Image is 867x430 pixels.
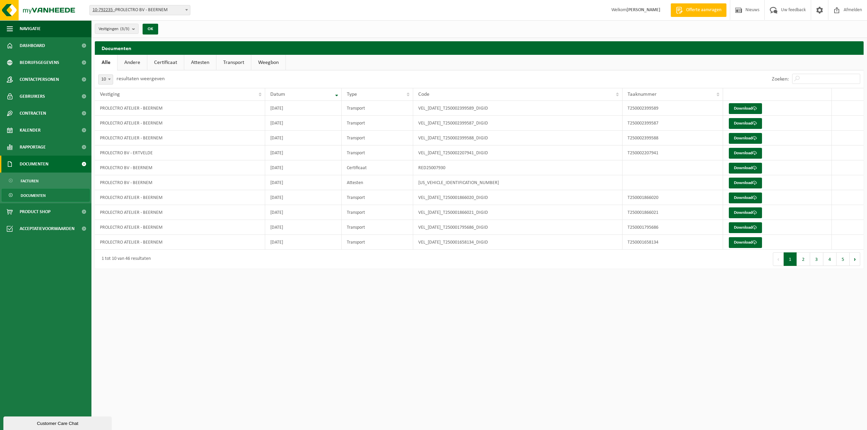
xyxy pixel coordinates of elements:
[265,160,342,175] td: [DATE]
[772,76,789,82] label: Zoeken:
[95,235,265,250] td: PROLECTRO ATELIER - BEERNEM
[342,175,413,190] td: Attesten
[729,163,762,174] a: Download
[413,145,623,160] td: VEL_[DATE]_T250002207941_DIGID
[671,3,726,17] a: Offerte aanvragen
[729,133,762,144] a: Download
[99,24,129,34] span: Vestigingen
[823,252,837,266] button: 4
[265,101,342,116] td: [DATE]
[729,148,762,159] a: Download
[20,220,75,237] span: Acceptatievoorwaarden
[20,20,41,37] span: Navigatie
[622,116,723,131] td: T250002399587
[95,175,265,190] td: PROLECTRO BV - BEERNEM
[342,235,413,250] td: Transport
[342,145,413,160] td: Transport
[784,252,797,266] button: 1
[3,415,113,430] iframe: chat widget
[342,190,413,205] td: Transport
[342,220,413,235] td: Transport
[265,145,342,160] td: [DATE]
[20,105,46,122] span: Contracten
[413,160,623,175] td: RED25007930
[729,118,762,129] a: Download
[418,92,429,97] span: Code
[729,207,762,218] a: Download
[729,178,762,188] a: Download
[95,24,139,34] button: Vestigingen(3/3)
[265,131,342,145] td: [DATE]
[628,92,657,97] span: Taaknummer
[729,237,762,248] a: Download
[837,252,850,266] button: 5
[216,55,251,70] a: Transport
[729,103,762,114] a: Download
[118,55,147,70] a: Andere
[413,116,623,131] td: VEL_[DATE]_T250002399587_DIGID
[95,205,265,220] td: PROLECTRO ATELIER - BEERNEM
[95,116,265,131] td: PROLECTRO ATELIER - BEERNEM
[342,160,413,175] td: Certificaat
[98,74,113,85] span: 10
[729,222,762,233] a: Download
[20,88,45,105] span: Gebruikers
[95,101,265,116] td: PROLECTRO ATELIER - BEERNEM
[265,235,342,250] td: [DATE]
[342,116,413,131] td: Transport
[92,7,115,13] tcxspan: Call 10-792235 - via 3CX
[622,145,723,160] td: T250002207941
[20,139,46,156] span: Rapportage
[251,55,286,70] a: Weegbon
[90,5,190,15] span: 10-792235 - PROLECTRO BV - BEERNEM
[413,235,623,250] td: VEL_[DATE]_T250001658134_DIGID
[2,174,90,187] a: Facturen
[342,205,413,220] td: Transport
[265,220,342,235] td: [DATE]
[95,160,265,175] td: PROLECTRO BV - BEERNEM
[413,190,623,205] td: VEL_[DATE]_T250001866020_DIGID
[20,156,48,173] span: Documenten
[143,24,158,35] button: OK
[95,55,117,70] a: Alle
[622,131,723,145] td: T250002399588
[100,92,120,97] span: Vestiging
[810,252,823,266] button: 3
[270,92,285,97] span: Datum
[729,193,762,203] a: Download
[413,101,623,116] td: VEL_[DATE]_T250002399589_DIGID
[95,131,265,145] td: PROLECTRO ATELIER - BEERNEM
[95,41,864,54] h2: Documenten
[95,145,265,160] td: PROLECTRO BV - ERTVELDE
[413,205,623,220] td: VEL_[DATE]_T250001866021_DIGID
[342,131,413,145] td: Transport
[20,71,59,88] span: Contactpersonen
[147,55,184,70] a: Certificaat
[21,189,46,202] span: Documenten
[413,175,623,190] td: [US_VEHICLE_IDENTIFICATION_NUMBER]
[622,235,723,250] td: T250001658134
[622,205,723,220] td: T250001866021
[20,122,41,139] span: Kalender
[95,220,265,235] td: PROLECTRO ATELIER - BEERNEM
[99,75,113,84] span: 10
[265,116,342,131] td: [DATE]
[2,189,90,202] a: Documenten
[20,54,59,71] span: Bedrijfsgegevens
[20,37,45,54] span: Dashboard
[347,92,357,97] span: Type
[797,252,810,266] button: 2
[20,203,50,220] span: Product Shop
[622,190,723,205] td: T250001866020
[265,205,342,220] td: [DATE]
[184,55,216,70] a: Attesten
[265,190,342,205] td: [DATE]
[627,7,660,13] strong: [PERSON_NAME]
[342,101,413,116] td: Transport
[98,253,151,265] div: 1 tot 10 van 46 resultaten
[773,252,784,266] button: Previous
[89,5,190,15] span: 10-792235 - PROLECTRO BV - BEERNEM
[850,252,860,266] button: Next
[120,27,129,31] count: (3/3)
[265,175,342,190] td: [DATE]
